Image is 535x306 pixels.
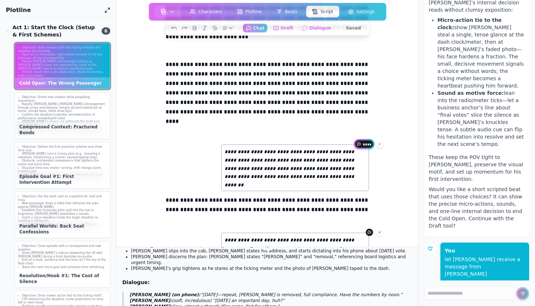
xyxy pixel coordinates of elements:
[18,258,107,265] li: End on a hook: evidence that the boss isn’t the top of the food chain.
[18,152,107,159] li: [PERSON_NAME] runs a clumsy plan (e.g., rerouting a rideshare, misdirecting a courier, eavesdropp...
[230,4,269,19] a: Plotline
[18,46,107,53] li: Objective: Hook viewers with the inciting mistake and establish the deadline.
[445,256,525,278] div: let [PERSON_NAME] receive a message from [PERSON_NAME]
[15,171,110,188] div: Episode Goal #1: First Intervention Attempt
[18,202,107,209] li: New passenger drops a tidbit that reframes the plan against [PERSON_NAME].
[18,70,107,77] li: Embed visual clock cues (dash clock, phone lockscreen, radio countdown).
[437,89,525,148] li: lean into the radio/meter ticks—let a business anchor’s line about “final votes” slice the silenc...
[18,60,107,70] li: Reveal [PERSON_NAME] unknowingly picking up [PERSON_NAME]’s boss and overhearing a plan to fire [...
[18,216,107,223] li: Insert a micro-deadline inside the larger deadline (a meeting in 24 hours).
[102,27,110,35] span: 6
[343,24,364,32] button: Saved
[270,24,296,32] button: Draft
[269,4,305,19] a: Beats
[18,166,107,173] li: Visualize time loss (meter running, shift change alarm, sunset cues).
[342,6,380,18] button: Settings
[15,270,110,287] div: Resolution/Hook #1: The Cost of Silence
[131,266,412,271] p: [PERSON_NAME]’s grip tightens as he stares at the ticking meter and the photo of [PERSON_NAME] ta...
[18,53,107,60] li: Open on an immediate, high-stakes moment in the taxi that pays off the thumbnail/title.
[18,159,107,166] li: Obstacle: unintended consequence that tightens the noose and burns time.
[130,298,172,303] strong: [PERSON_NAME]:
[306,6,339,18] button: Script
[18,209,107,216] li: Establish that corporate plots spill into the taxi in fragments; [PERSON_NAME] assembles a mosaic.
[437,16,525,89] li: show [PERSON_NAME] steal a single, tense glance at the dash clock/meter, then at [PERSON_NAME]’s ...
[18,244,107,251] li: Objective: Close episode with a consequence and new question.
[18,298,107,305] li: CTA referencing the deadline: invite predictions on time left or next move.
[231,6,267,18] button: Plotline
[15,121,110,139] div: Compressed Context: Fractured Bonds
[437,17,502,30] b: Micro‑action tie to the clock:
[305,4,341,19] a: Script
[15,77,110,89] div: Cold Open: The Wrong Passenger
[243,24,267,32] button: Chat
[15,220,110,238] div: Parallel Worlds: Back Seat Confessions
[341,4,382,19] a: Settings
[18,294,107,298] li: Objective: Drive viewer action tied to the ticking motif.
[18,120,107,127] li: [PERSON_NAME]’s choice: he withholds the truth and decides to act.
[6,6,102,15] h1: Plotline
[445,247,525,254] p: You
[18,251,107,258] li: Show [PERSON_NAME]’s silence deepening the rift with [PERSON_NAME] during a brief doorstep encoun...
[122,279,412,286] h3: Dialogue:
[437,90,504,96] b: Sound as motive force:
[182,4,230,19] a: Characters
[131,248,412,254] p: [PERSON_NAME] slips into the cab, [PERSON_NAME] states his address, and starts dictating into his...
[18,145,107,152] li: Objective: Deliver the first proactive scheme and show time cost.
[429,186,525,232] p: Would you like a short scripted beat that uses those choices? It can show the precise micro‑actio...
[18,102,107,113] li: Rapidly [PERSON_NAME]–[PERSON_NAME] estrangement through props and behavior (empty second toothbr...
[131,254,412,266] p: [PERSON_NAME] discerns the plan: [PERSON_NAME] states “[PERSON_NAME]” and “removal,” referencing ...
[6,24,97,38] div: Act 1: Start the Clock (Setup & First Schemes)
[299,24,334,32] button: Dialogue
[18,195,107,202] li: Objective: Use the back seat as a pipeline for intel and irony.
[160,9,166,15] img: storyboard
[18,266,107,269] li: Tease the next micro-goal and compress time remaining.
[18,96,107,102] li: Objective: Orient new viewers while propelling momentum.
[429,154,525,186] p: These keep the POV tight to [PERSON_NAME], preserve the visual motif, and set up momentum for his...
[184,6,228,18] button: Characters
[130,292,201,297] strong: [PERSON_NAME] (on phone):
[18,113,107,120] li: Confirm the deadline (calendar reminder/notice of performance review/board vote).
[270,6,303,18] button: Beats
